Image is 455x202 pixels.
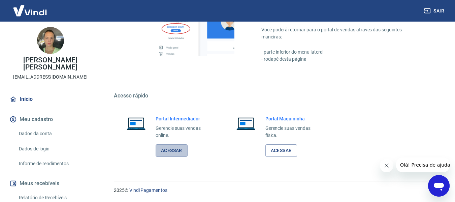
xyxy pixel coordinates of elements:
[8,0,52,21] img: Vindi
[265,125,321,139] p: Gerencie suas vendas física.
[37,27,64,54] img: 15d61fe2-2cf3-463f-abb3-188f2b0ad94a.jpeg
[428,175,450,197] iframe: Botão para abrir a janela de mensagens
[232,115,260,132] img: Imagem de um notebook aberto
[261,26,423,40] p: Você poderá retornar para o portal de vendas através das seguintes maneiras:
[16,157,93,171] a: Informe de rendimentos
[16,142,93,156] a: Dados de login
[114,187,439,194] p: 2025 ©
[380,159,393,172] iframe: Fechar mensagem
[396,157,450,172] iframe: Mensagem da empresa
[13,74,88,81] p: [EMAIL_ADDRESS][DOMAIN_NAME]
[156,115,212,122] h6: Portal Intermediador
[8,176,93,191] button: Meus recebíveis
[156,125,212,139] p: Gerencie suas vendas online.
[8,92,93,107] a: Início
[129,187,167,193] a: Vindi Pagamentos
[122,115,150,132] img: Imagem de um notebook aberto
[261,49,423,56] p: - parte inferior do menu lateral
[261,56,423,63] p: - rodapé desta página
[265,144,297,157] a: Acessar
[8,112,93,127] button: Meu cadastro
[5,57,95,71] p: [PERSON_NAME] [PERSON_NAME]
[16,127,93,141] a: Dados da conta
[4,5,57,10] span: Olá! Precisa de ajuda?
[114,92,439,99] h5: Acesso rápido
[156,144,188,157] a: Acessar
[423,5,447,17] button: Sair
[265,115,321,122] h6: Portal Maquininha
